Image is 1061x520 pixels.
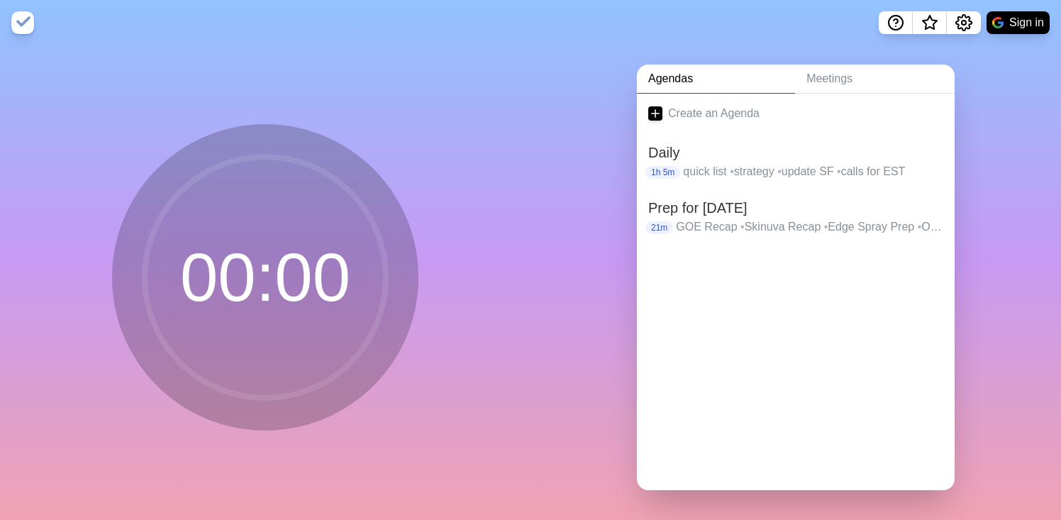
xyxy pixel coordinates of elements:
[824,221,828,233] span: •
[795,65,955,94] a: Meetings
[777,165,782,177] span: •
[879,11,913,34] button: Help
[645,166,680,179] p: 1h 5m
[676,218,943,236] p: GOE Recap Skinuva Recap Edge Spray Prep Orabella Prep Esco Recap RTP DNA Vibe Recap
[987,11,1050,34] button: Sign in
[947,11,981,34] button: Settings
[740,221,745,233] span: •
[648,142,943,163] h2: Daily
[648,197,943,218] h2: Prep for [DATE]
[11,11,34,34] img: timeblocks logo
[730,165,734,177] span: •
[637,65,795,94] a: Agendas
[918,221,922,233] span: •
[837,165,841,177] span: •
[992,17,1004,28] img: google logo
[913,11,947,34] button: What’s new
[645,221,673,234] p: 21m
[683,163,943,180] p: quick list strategy update SF calls for EST
[637,94,955,133] a: Create an Agenda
